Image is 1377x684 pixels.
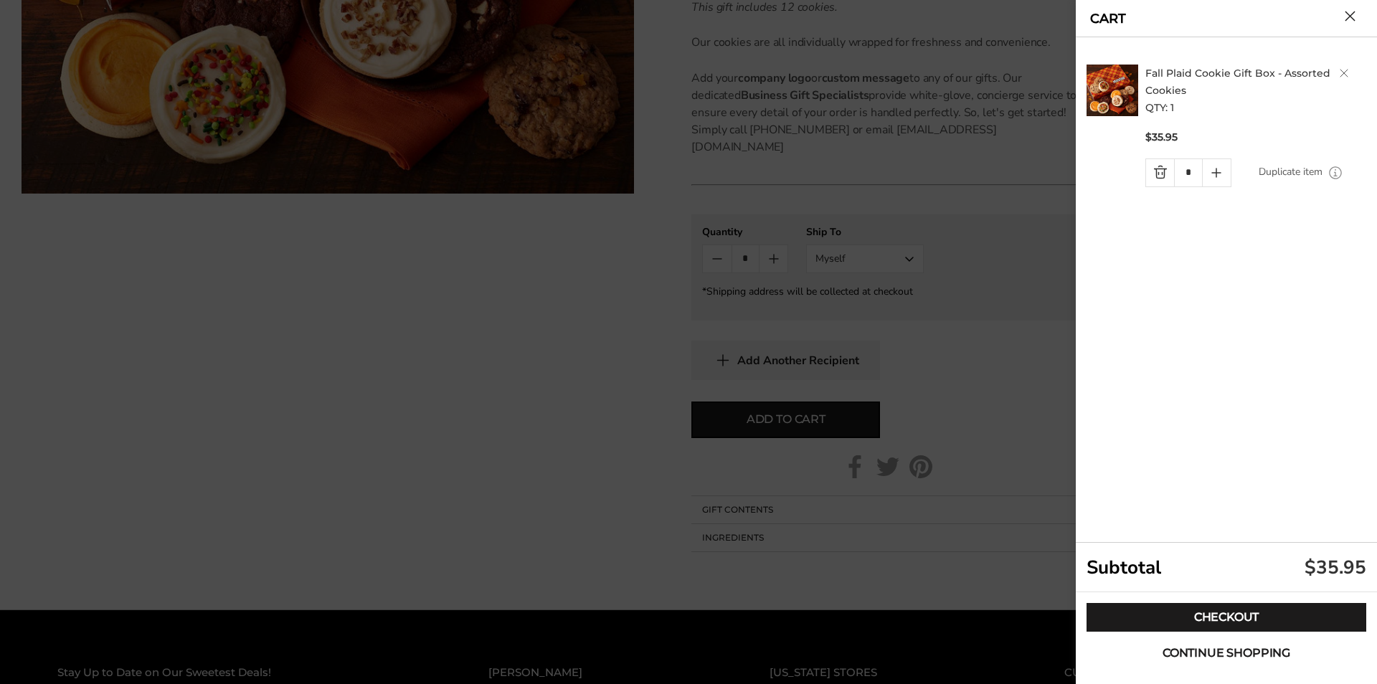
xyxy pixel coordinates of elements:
iframe: Sign Up via Text for Offers [11,630,148,673]
a: Delete product [1340,69,1348,77]
button: Close cart [1345,11,1355,22]
div: $35.95 [1305,555,1366,580]
div: Subtotal [1076,543,1377,592]
span: Continue shopping [1163,647,1290,659]
h2: QTY: 1 [1145,65,1371,116]
a: Checkout [1087,603,1366,632]
span: $35.95 [1145,130,1178,144]
a: Quantity plus button [1203,159,1231,186]
input: Quantity Input [1174,159,1202,186]
a: Quantity minus button [1146,159,1174,186]
button: Continue shopping [1087,639,1366,668]
a: Duplicate item [1259,164,1322,180]
img: C. Krueger's. image [1087,65,1138,116]
a: Fall Plaid Cookie Gift Box - Assorted Cookies [1145,67,1330,97]
a: CART [1090,12,1126,25]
